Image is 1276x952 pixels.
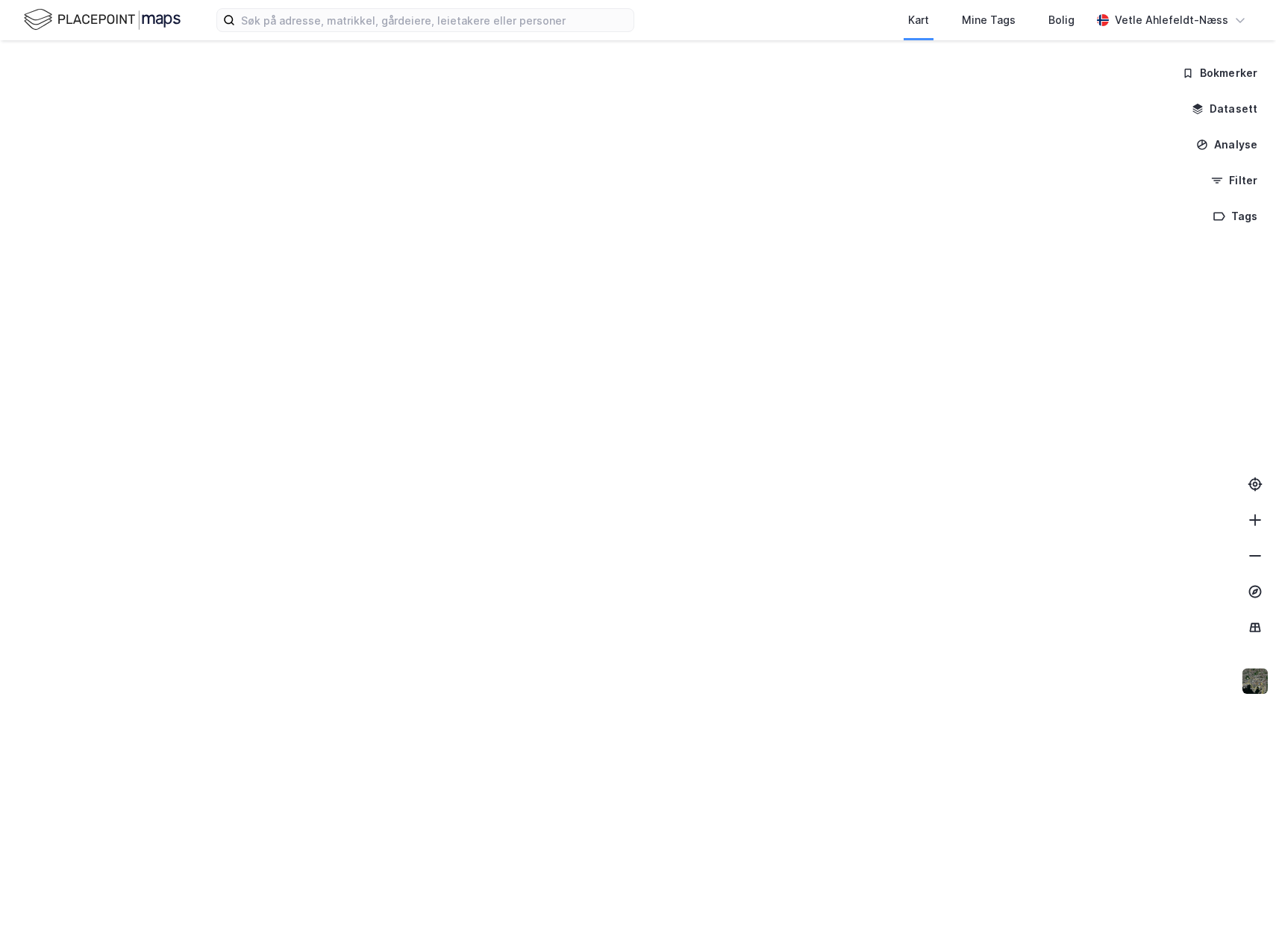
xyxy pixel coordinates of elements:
[235,9,634,31] input: Søk på adresse, matrikkel, gårdeiere, leietakere eller personer
[1201,880,1276,952] iframe: Chat Widget
[24,7,181,33] img: logo.f888ab2527a4732fd821a326f86c7f29.svg
[908,11,929,29] div: Kart
[1115,11,1228,29] div: Vetle Ahlefeldt-Næss
[1048,11,1075,29] div: Bolig
[962,11,1016,29] div: Mine Tags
